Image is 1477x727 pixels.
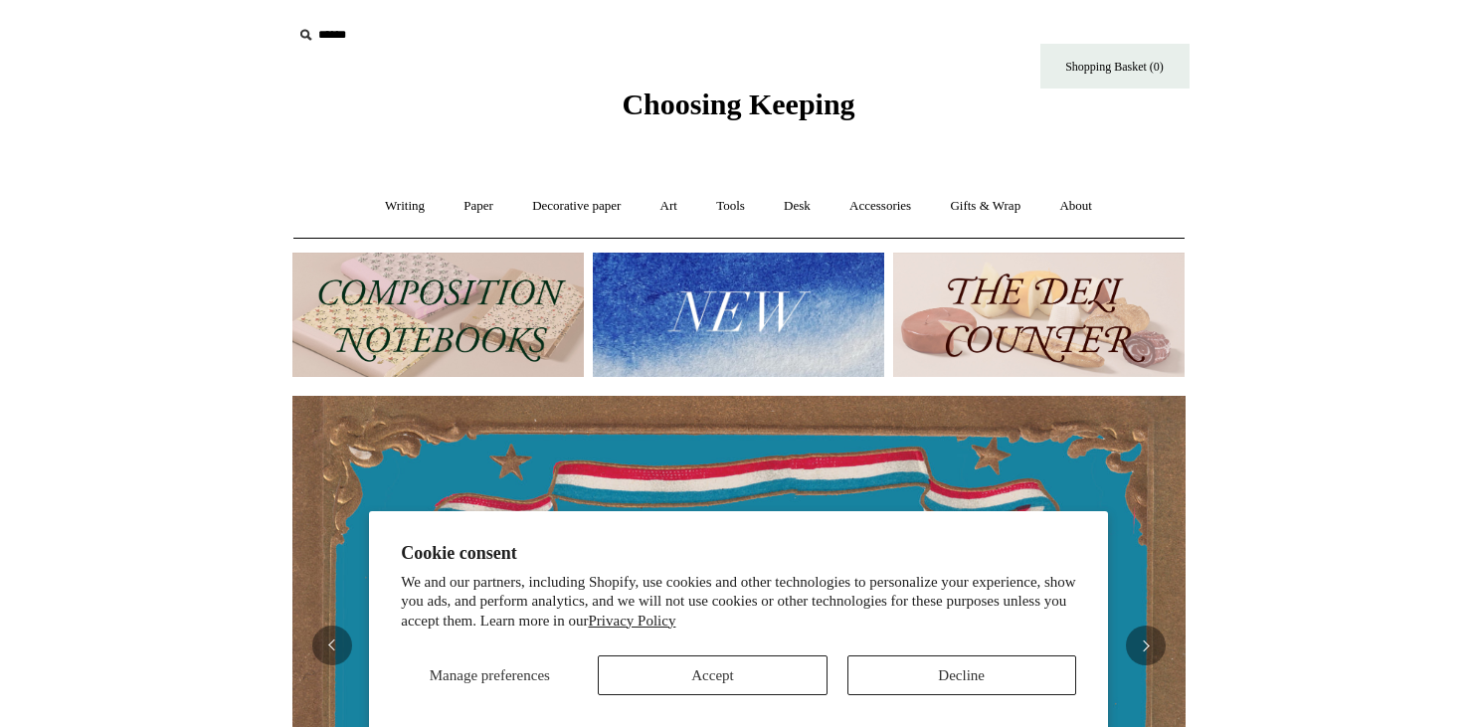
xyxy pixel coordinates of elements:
a: Privacy Policy [589,613,676,629]
a: Decorative paper [514,180,639,233]
a: Shopping Basket (0) [1040,44,1190,89]
a: Art [643,180,695,233]
span: Manage preferences [430,667,550,683]
a: Desk [766,180,829,233]
img: The Deli Counter [893,253,1185,377]
span: Choosing Keeping [622,88,854,120]
button: Decline [847,655,1076,695]
a: Paper [446,180,511,233]
button: Accept [598,655,827,695]
a: Tools [698,180,763,233]
button: Manage preferences [401,655,578,695]
a: Choosing Keeping [622,103,854,117]
button: Next [1126,626,1166,665]
h2: Cookie consent [401,543,1076,564]
button: Previous [312,626,352,665]
a: About [1041,180,1110,233]
p: We and our partners, including Shopify, use cookies and other technologies to personalize your ex... [401,573,1076,632]
img: New.jpg__PID:f73bdf93-380a-4a35-bcfe-7823039498e1 [593,253,884,377]
a: Accessories [831,180,929,233]
a: Writing [367,180,443,233]
img: 202302 Composition ledgers.jpg__PID:69722ee6-fa44-49dd-a067-31375e5d54ec [292,253,584,377]
a: Gifts & Wrap [932,180,1038,233]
